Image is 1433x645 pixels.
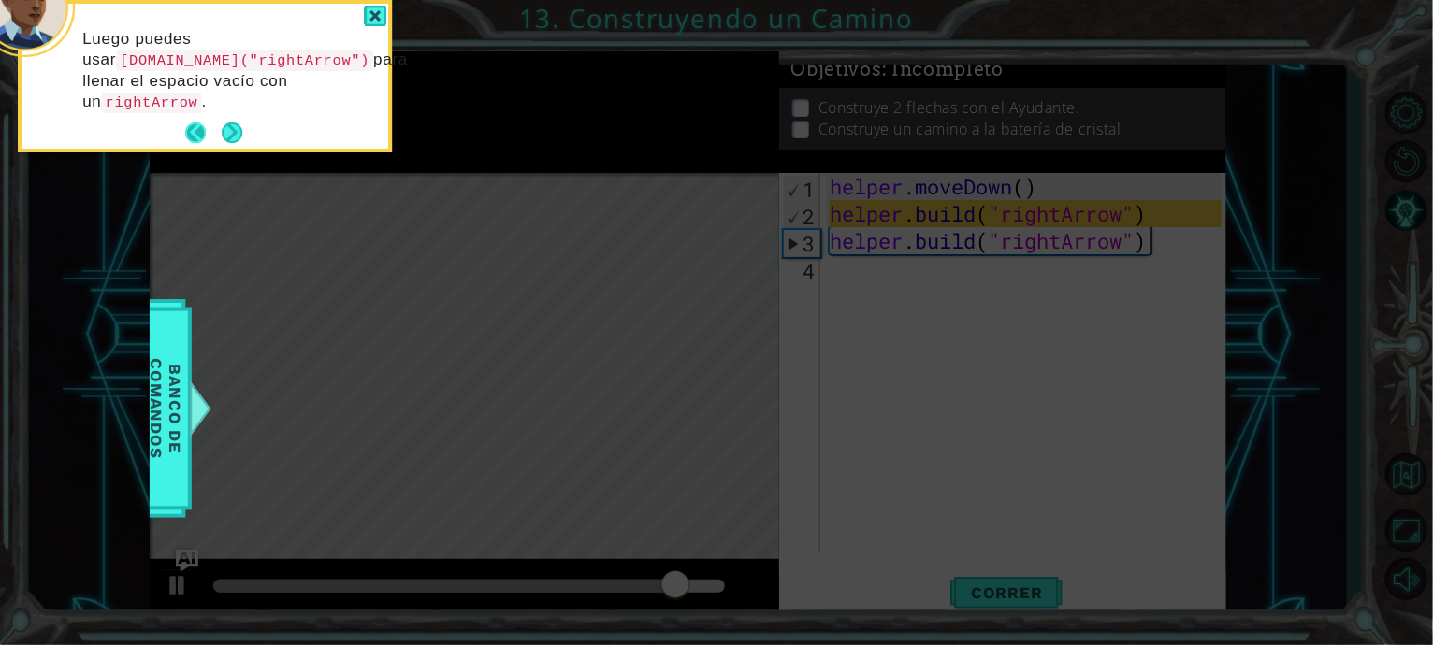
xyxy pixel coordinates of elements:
code: rightArrow [102,93,202,113]
p: Luego puedes usar para llenar el espacio vacío con un . [82,29,375,113]
span: Banco de comandos [141,311,190,505]
code: [DOMAIN_NAME]("rightArrow") [116,50,373,71]
button: Next [222,122,242,143]
button: Back [185,122,222,143]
